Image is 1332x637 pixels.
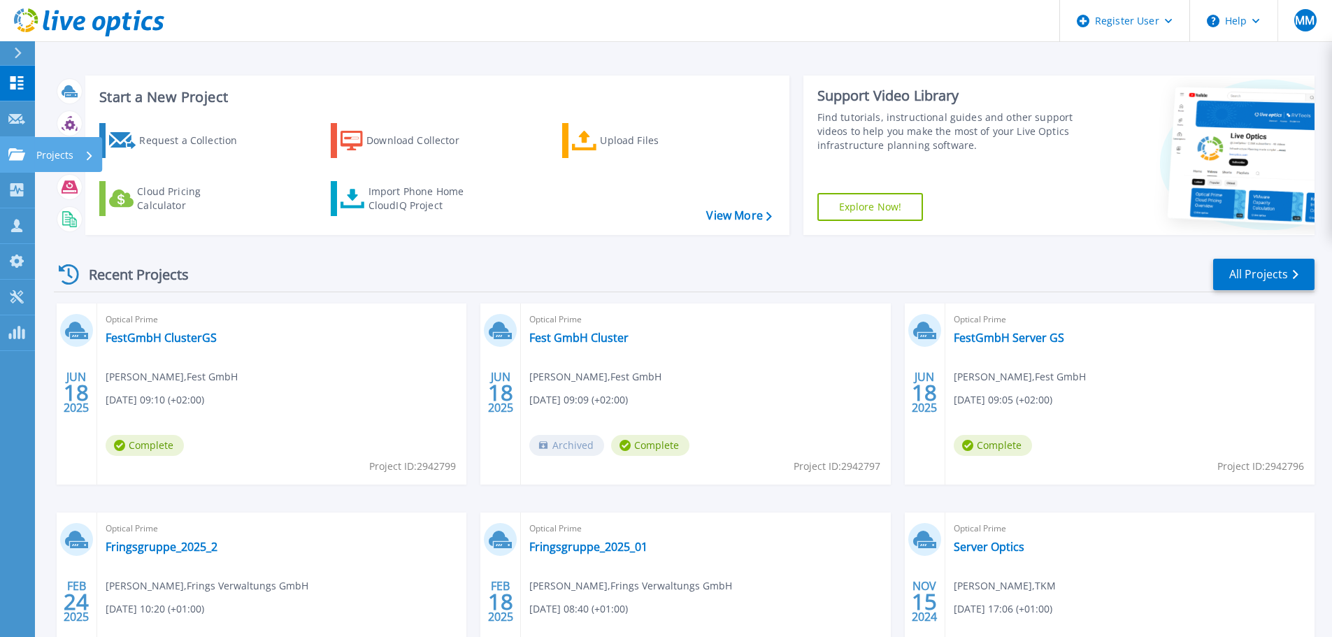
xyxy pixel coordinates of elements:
[529,435,604,456] span: Archived
[954,601,1052,617] span: [DATE] 17:06 (+01:00)
[954,369,1086,385] span: [PERSON_NAME] , Fest GmbH
[36,137,73,173] p: Projects
[106,601,204,617] span: [DATE] 10:20 (+01:00)
[911,367,938,418] div: JUN 2025
[106,521,458,536] span: Optical Prime
[488,387,513,399] span: 18
[529,331,629,345] a: Fest GmbH Cluster
[562,123,718,158] a: Upload Files
[487,367,514,418] div: JUN 2025
[368,185,478,213] div: Import Phone Home CloudIQ Project
[954,521,1306,536] span: Optical Prime
[331,123,487,158] a: Download Collector
[954,540,1024,554] a: Server Optics
[912,387,937,399] span: 18
[139,127,251,155] div: Request a Collection
[64,387,89,399] span: 18
[63,576,89,627] div: FEB 2025
[1295,15,1315,26] span: MM
[99,123,255,158] a: Request a Collection
[954,435,1032,456] span: Complete
[106,540,217,554] a: Fringsgruppe_2025_2
[366,127,478,155] div: Download Collector
[817,87,1078,105] div: Support Video Library
[1213,259,1315,290] a: All Projects
[1217,459,1304,474] span: Project ID: 2942796
[529,521,882,536] span: Optical Prime
[954,312,1306,327] span: Optical Prime
[369,459,456,474] span: Project ID: 2942799
[63,367,89,418] div: JUN 2025
[954,331,1064,345] a: FestGmbH Server GS
[99,90,771,105] h3: Start a New Project
[99,181,255,216] a: Cloud Pricing Calculator
[488,596,513,608] span: 18
[529,369,661,385] span: [PERSON_NAME] , Fest GmbH
[706,209,771,222] a: View More
[529,540,647,554] a: Fringsgruppe_2025_01
[817,193,924,221] a: Explore Now!
[529,312,882,327] span: Optical Prime
[912,596,937,608] span: 15
[106,331,217,345] a: FestGmbH ClusterGS
[487,576,514,627] div: FEB 2025
[64,596,89,608] span: 24
[106,312,458,327] span: Optical Prime
[106,435,184,456] span: Complete
[954,392,1052,408] span: [DATE] 09:05 (+02:00)
[911,576,938,627] div: NOV 2024
[137,185,249,213] div: Cloud Pricing Calculator
[106,369,238,385] span: [PERSON_NAME] , Fest GmbH
[529,578,732,594] span: [PERSON_NAME] , Frings Verwaltungs GmbH
[600,127,712,155] div: Upload Files
[954,578,1056,594] span: [PERSON_NAME] , TKM
[529,601,628,617] span: [DATE] 08:40 (+01:00)
[611,435,689,456] span: Complete
[529,392,628,408] span: [DATE] 09:09 (+02:00)
[817,110,1078,152] div: Find tutorials, instructional guides and other support videos to help you make the most of your L...
[794,459,880,474] span: Project ID: 2942797
[106,578,308,594] span: [PERSON_NAME] , Frings Verwaltungs GmbH
[54,257,208,292] div: Recent Projects
[106,392,204,408] span: [DATE] 09:10 (+02:00)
